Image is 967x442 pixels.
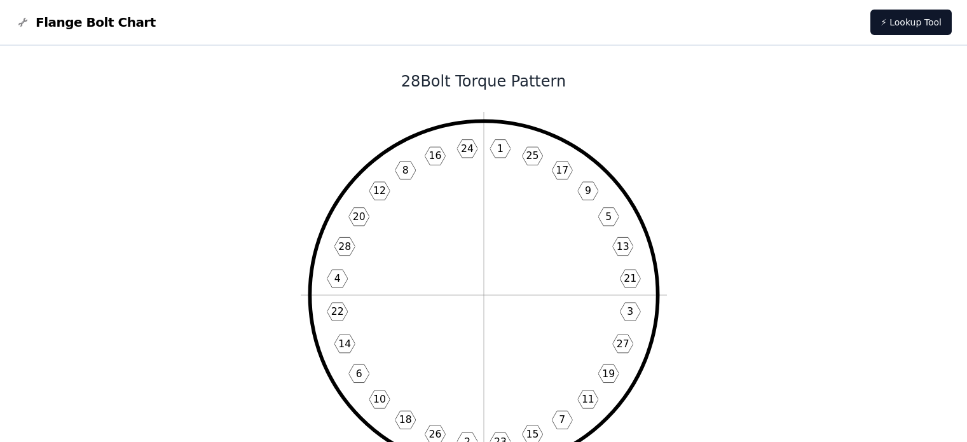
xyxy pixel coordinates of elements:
text: 9 [584,184,591,197]
text: 4 [334,272,340,284]
a: ⚡ Lookup Tool [870,10,952,35]
text: 10 [373,393,386,405]
text: 13 [616,240,629,252]
a: Flange Bolt Chart LogoFlange Bolt Chart [15,13,156,31]
text: 12 [373,184,386,197]
text: 25 [526,149,538,162]
text: 21 [624,272,636,284]
text: 3 [627,305,633,317]
text: 19 [602,368,615,380]
text: 18 [399,413,411,425]
text: 24 [461,142,474,155]
span: Flange Bolt Chart [36,13,156,31]
text: 16 [429,149,441,162]
text: 26 [429,428,441,440]
text: 15 [526,428,538,440]
text: 14 [338,338,351,350]
text: 20 [352,211,365,223]
text: 27 [616,338,629,350]
text: 6 [355,368,362,380]
img: Flange Bolt Chart Logo [15,15,31,30]
h1: 28 Bolt Torque Pattern [142,71,825,92]
text: 7 [559,413,565,425]
text: 11 [581,393,594,405]
text: 5 [605,211,612,223]
text: 22 [331,305,343,317]
text: 8 [402,164,408,176]
text: 28 [338,240,351,252]
text: 1 [497,142,503,155]
text: 17 [556,164,568,176]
